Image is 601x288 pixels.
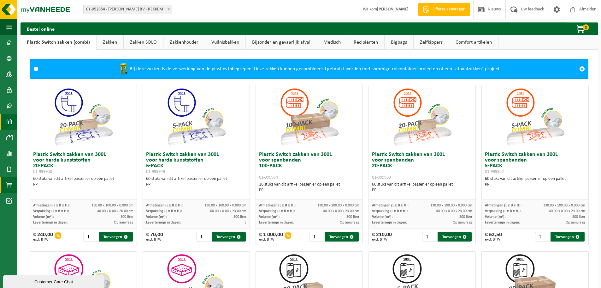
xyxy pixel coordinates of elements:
span: Afmetingen (L x B x H): [485,204,521,207]
a: Vuilnisbakken [205,35,245,50]
span: Verpakking (L x B x H): [259,209,295,213]
a: Bigbags [385,35,413,50]
span: Volume (m³): [33,215,54,219]
span: Levertermijn in dagen: [372,221,407,224]
a: Bijzonder en gevaarlijk afval [246,35,317,50]
a: Medisch [317,35,347,50]
span: Afmetingen (L x B x H): [372,204,409,207]
span: excl. BTW [485,238,502,242]
div: 60 stuks van dit artikel passen er op een pallet [485,176,585,187]
span: 130.00 x 100.00 x 0.000 cm [91,204,133,207]
img: 01-999950 [52,85,115,149]
span: 40.00 x 0.00 x 23.00 cm [323,209,359,213]
span: 0 [583,24,589,30]
span: Op aanvraag [453,221,472,224]
input: 1 [422,232,437,242]
strong: [PERSON_NAME] [377,7,409,12]
span: 130.00 x 100.00 x 0.000 cm [543,204,585,207]
div: PP [146,182,246,187]
img: WB-0240-HPE-GN-50.png [117,63,130,75]
span: 01-999950 [33,169,52,174]
span: Volume (m³): [259,215,280,219]
span: Volume (m³): [372,215,392,219]
button: Toevoegen [325,232,359,242]
span: 300 liter [121,215,133,219]
div: PP [33,182,133,187]
span: excl. BTW [33,238,53,242]
div: € 62,50 [485,232,502,242]
span: Afmetingen (L x B x H): [259,204,296,207]
button: Toevoegen [99,232,133,242]
img: 01-999954 [278,85,341,149]
input: 1 [309,232,324,242]
div: PP [372,187,472,193]
span: 01-999949 [146,169,165,174]
span: Levertermijn in dagen: [485,221,520,224]
span: 60.00 x 0.00 x 23.00 cm [210,209,246,213]
div: 60 stuks van dit artikel passen er op een pallet [372,182,472,193]
span: Volume (m³): [146,215,167,219]
span: Volume (m³): [485,215,505,219]
span: 300 liter [233,215,246,219]
span: Levertermijn in dagen: [33,221,68,224]
h3: Plastic Switch zakken van 300L voor spanbanden 100-PACK [259,152,359,180]
h2: Bestel online [21,22,61,35]
span: Afmetingen (L x B x H): [33,204,70,207]
button: Toevoegen [212,232,246,242]
span: Offerte aanvragen [431,6,467,13]
input: 1 [83,232,98,242]
span: 300 liter [346,215,359,219]
span: 3 [245,221,246,224]
a: Zakkenhouder [163,35,205,50]
span: 40.00 x 0.00 x 23.00 cm [436,209,472,213]
span: 01-052854 - LAPERE PATRICK BV - REKKEM [83,5,172,14]
div: 16 stuks van dit artikel passen er op een pallet [259,182,359,193]
span: 300 liter [572,215,585,219]
span: 130.00 x 100.00 x 0.000 cm [317,204,359,207]
div: € 210,00 [372,232,392,242]
span: Verpakking (L x B x H): [372,209,408,213]
a: Recipiënten [347,35,384,50]
button: Toevoegen [551,232,585,242]
h3: Plastic Switch zakken van 300L voor harde kunststoffen 5-PACK [146,152,246,175]
span: Verpakking (L x B x H): [33,209,69,213]
span: Op aanvraag [340,221,359,224]
a: Offerte aanvragen [418,3,470,16]
span: Levertermijn in dagen: [259,221,294,224]
span: excl. BTW [259,238,283,242]
a: Zelfkippers [414,35,449,50]
span: excl. BTW [146,238,163,242]
a: Sluit melding [576,59,588,78]
span: 40.00 x 0.00 x 20.00 cm [97,209,133,213]
span: 01-052854 - LAPERE PATRICK BV - REKKEM [84,5,172,14]
span: Verpakking (L x B x H): [485,209,521,213]
span: 01-999954 [259,175,278,180]
button: Toevoegen [438,232,472,242]
span: Afmetingen (L x B x H): [146,204,183,207]
span: 01-999953 [372,175,391,180]
img: 01-999949 [165,85,228,149]
span: 300 liter [459,215,472,219]
img: 01-999952 [504,85,567,149]
a: Zakken SOLO [124,35,163,50]
span: Op aanvraag [566,221,585,224]
span: 01-999952 [485,169,504,174]
a: Zakken [97,35,123,50]
span: excl. BTW [372,238,392,242]
div: € 1 000,00 [259,232,283,242]
button: 0 [566,22,597,35]
span: 130.00 x 100.00 x 0.000 cm [204,204,246,207]
a: Plastic Switch zakken (combi) [21,35,96,50]
div: € 240,00 [33,232,53,242]
h3: Plastic Switch zakken van 300L voor spanbanden 5-PACK [485,152,585,175]
img: 01-999953 [391,85,454,149]
span: Levertermijn in dagen: [146,221,181,224]
div: PP [259,187,359,193]
div: 60 stuks van dit artikel passen er op een pallet [33,176,133,187]
input: 1 [535,232,550,242]
iframe: chat widget [3,274,105,288]
h3: Plastic Switch zakken van 300L voor spanbanden 20-PACK [372,152,472,180]
span: 130.00 x 100.00 x 0.000 cm [430,204,472,207]
div: PP [485,182,585,187]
